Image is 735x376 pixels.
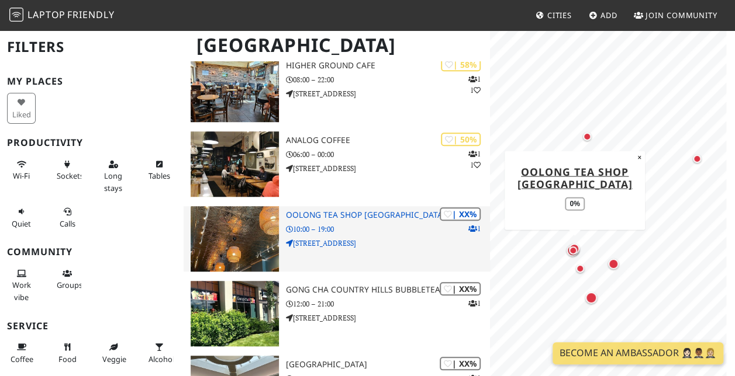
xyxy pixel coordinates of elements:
div: 0% [565,197,584,210]
div: Map marker [606,256,621,271]
button: Calls [53,202,82,233]
img: Gong Cha Country Hills Bubbletea [191,281,279,346]
h3: Analog Coffee [286,135,490,145]
div: Map marker [573,262,587,276]
div: | XX% [440,357,481,370]
p: [STREET_ADDRESS] [286,312,490,323]
span: Coffee [11,354,33,364]
a: Analog Coffee | 50% 11 Analog Coffee 06:00 – 00:00 [STREET_ADDRESS] [184,131,490,197]
h3: Gong Cha Country Hills Bubbletea [286,285,490,295]
span: Group tables [57,280,82,290]
div: | XX% [440,282,481,295]
a: Gong Cha Country Hills Bubbletea | XX% 1 Gong Cha Country Hills Bubbletea 12:00 – 21:00 [STREET_A... [184,281,490,346]
div: Map marker [580,130,594,144]
span: Add [601,10,617,20]
div: Map marker [566,243,580,257]
a: Higher Ground Cafe | 58% 11 Higher Ground Cafe 08:00 – 22:00 [STREET_ADDRESS] [184,57,490,122]
p: [STREET_ADDRESS] [286,238,490,249]
img: Oolong Tea Shop Kensington [191,206,279,271]
span: People working [12,280,31,302]
span: Work-friendly tables [149,170,170,181]
span: Food [58,354,77,364]
h3: Oolong Tea Shop [GEOGRAPHIC_DATA] [286,210,490,220]
p: [STREET_ADDRESS] [286,88,490,99]
a: Oolong Tea Shop [GEOGRAPHIC_DATA] [517,164,633,190]
button: Long stays [99,155,127,197]
p: 06:00 – 00:00 [286,149,490,160]
img: LaptopFriendly [9,8,23,22]
p: 1 1 [468,74,481,96]
span: Long stays [104,170,122,193]
a: Add [584,5,622,26]
div: Map marker [567,241,582,256]
button: Tables [145,155,174,186]
p: 1 [468,223,481,234]
div: Map marker [564,242,581,259]
span: Quiet [12,218,31,229]
span: Alcohol [149,354,174,364]
img: Analog Coffee [191,131,279,197]
p: 08:00 – 22:00 [286,74,490,85]
h3: Community [7,246,177,257]
h3: Productivity [7,137,177,148]
button: Sockets [53,155,82,186]
div: | XX% [440,207,481,221]
div: | 50% [441,133,481,146]
button: Groups [53,264,82,295]
span: Power sockets [57,170,84,181]
img: Higher Ground Cafe [191,57,279,122]
a: LaptopFriendly LaptopFriendly [9,5,115,26]
h1: [GEOGRAPHIC_DATA] [187,29,488,61]
button: Quiet [7,202,36,233]
div: Map marker [690,152,704,166]
h3: My Places [7,76,177,87]
span: Video/audio calls [60,218,75,229]
a: Oolong Tea Shop Kensington | XX% 1 Oolong Tea Shop [GEOGRAPHIC_DATA] 10:00 – 19:00 [STREET_ADDRESS] [184,206,490,271]
button: Wi-Fi [7,155,36,186]
span: Laptop [27,8,65,21]
button: Close popup [634,151,645,163]
span: Stable Wi-Fi [13,170,30,181]
p: 10:00 – 19:00 [286,224,490,235]
button: Coffee [7,337,36,368]
span: Friendly [67,8,114,21]
p: 1 1 [468,148,481,170]
h3: Service [7,321,177,332]
span: Veggie [102,354,126,364]
p: 1 [468,298,481,309]
a: Become an Ambassador 🤵🏻‍♀️🤵🏾‍♂️🤵🏼‍♀️ [553,342,723,364]
div: Map marker [583,290,599,306]
a: Join Community [629,5,722,26]
button: Veggie [99,337,127,368]
h3: [GEOGRAPHIC_DATA] [286,360,490,370]
h2: Filters [7,29,177,65]
a: Cities [531,5,577,26]
span: Join Community [646,10,717,20]
button: Food [53,337,82,368]
p: 12:00 – 21:00 [286,298,490,309]
p: [STREET_ADDRESS] [286,163,490,174]
span: Cities [547,10,572,20]
button: Work vibe [7,264,36,307]
button: Alcohol [145,337,174,368]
